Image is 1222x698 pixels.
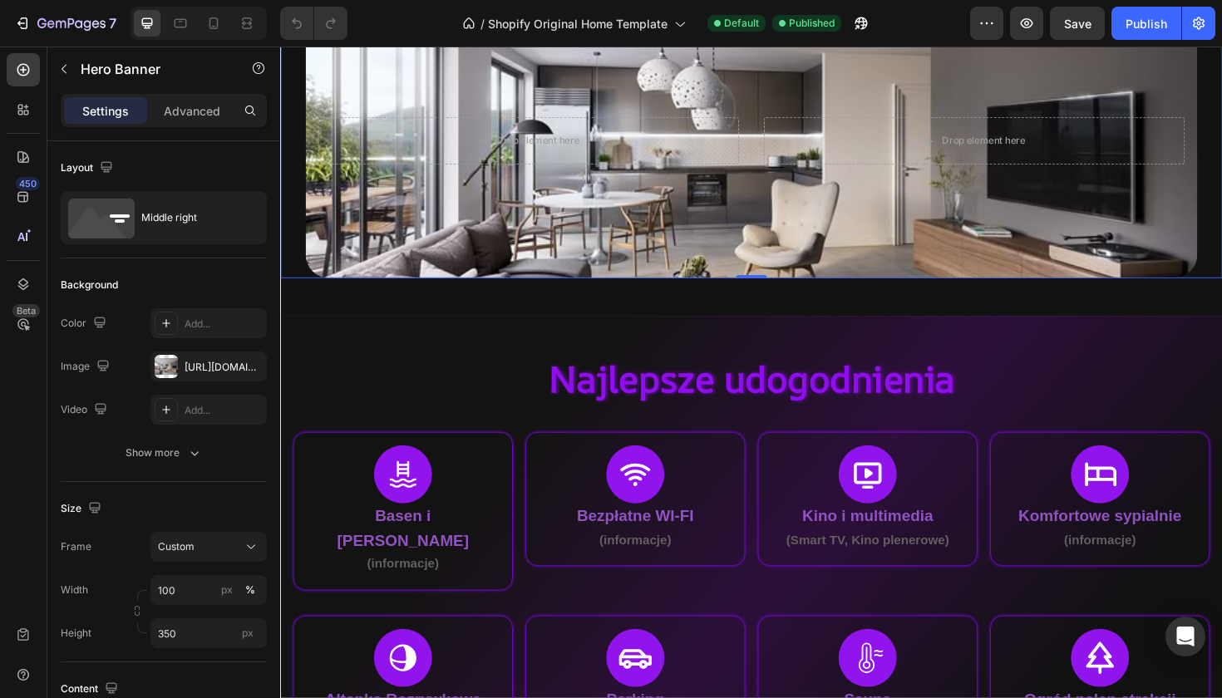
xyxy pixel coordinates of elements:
span: px [242,627,254,639]
strong: Komfortowe sypialnie [781,488,954,506]
span: / [480,15,485,32]
div: Drop element here [701,93,789,106]
div: Undo/Redo [280,7,347,40]
div: Image [61,356,113,378]
button: px [240,580,260,600]
div: Add... [185,403,263,418]
div: Video [61,399,111,421]
strong: Kino i multimedia [553,488,692,506]
div: Middle right [141,199,243,237]
button: Save [1050,7,1105,40]
strong: (informacje) [830,515,906,529]
button: Show more [61,438,267,468]
button: % [217,580,237,600]
button: Publish [1111,7,1181,40]
div: 450 [16,177,40,190]
strong: Bezpłatne WI-FI [314,488,438,506]
p: Settings [82,102,129,120]
div: px [221,582,233,597]
span: Default [724,16,759,31]
p: Hero Banner [81,59,222,79]
div: % [245,582,255,597]
strong: Basen i [PERSON_NAME] [60,488,200,532]
button: Custom [150,532,267,562]
iframe: Design area [280,47,1222,698]
div: Background [61,278,118,292]
p: 7 [109,13,116,33]
strong: (informacje) [91,540,168,554]
div: Add... [185,317,263,332]
div: [URL][DOMAIN_NAME] [185,360,263,375]
span: Save [1064,17,1091,31]
strong: (informacje) [338,515,414,529]
span: Custom [158,539,195,554]
div: Beta [12,304,40,317]
strong: (Smart TV, Kino plenerowe) [535,515,707,529]
span: Published [789,16,835,31]
span: Najlepsze udogodnienia [284,325,713,377]
div: Open Intercom Messenger [1165,617,1205,656]
div: Layout [61,157,116,179]
div: Color [61,312,110,335]
span: Shopify Original Home Template [488,15,668,32]
div: Publish [1126,15,1167,32]
div: Size [61,498,105,520]
label: Width [61,582,88,597]
label: Frame [61,539,91,554]
input: px% [150,575,267,605]
button: 7 [7,7,124,40]
div: Drop element here [229,93,317,106]
p: Advanced [164,102,220,120]
label: Height [61,626,91,641]
div: Show more [126,445,203,461]
input: px [150,618,267,648]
